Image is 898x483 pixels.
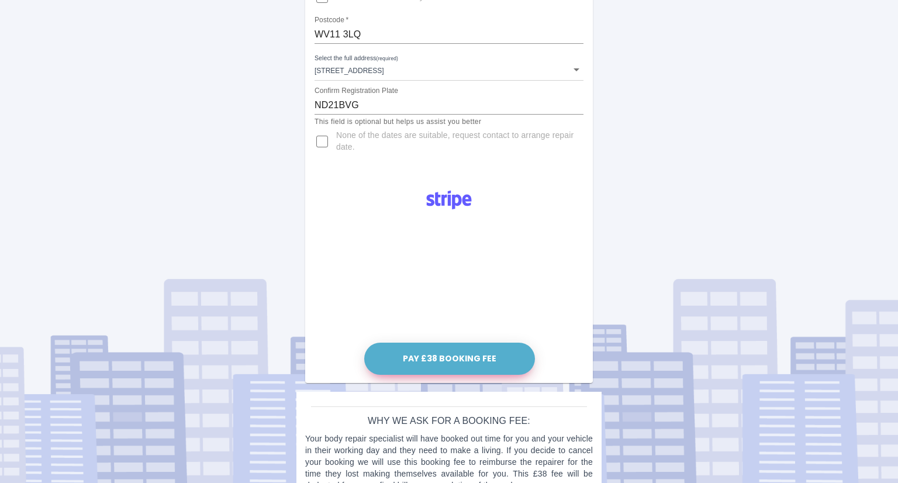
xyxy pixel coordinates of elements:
[315,85,398,95] label: Confirm Registration Plate
[315,15,348,25] label: Postcode
[420,186,478,214] img: Logo
[315,116,583,128] p: This field is optional but helps us assist you better
[361,218,537,339] iframe: Secure payment input frame
[377,56,398,61] small: (required)
[305,413,593,429] h6: Why we ask for a booking fee:
[336,130,574,153] span: None of the dates are suitable, request contact to arrange repair date.
[315,54,398,63] label: Select the full address
[364,343,535,375] button: Pay £38 Booking Fee
[315,59,583,80] div: [STREET_ADDRESS]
